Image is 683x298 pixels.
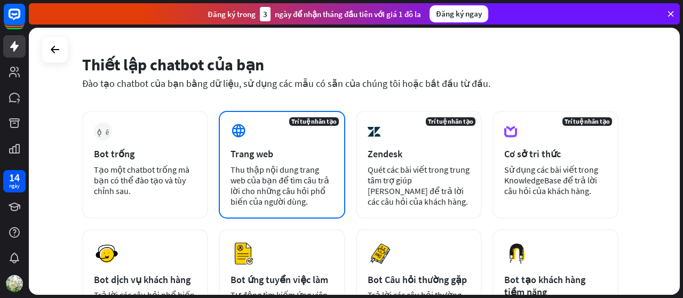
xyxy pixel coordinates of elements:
[94,148,134,160] font: Bot trống
[428,117,473,125] font: Trí tuệ nhân tạo
[231,273,328,286] font: Bot ứng tuyển việc làm
[94,164,189,196] font: Tạo một chatbot trống mà bạn có thể đào tạo và tùy chỉnh sau.
[82,54,264,75] font: Thiết lập chatbot của bạn
[94,273,190,286] font: Bot dịch vụ khách hàng
[208,9,256,19] font: Đăng ký trong
[291,117,337,125] font: Trí tuệ nhân tạo
[368,148,402,160] font: Zendesk
[82,77,490,90] font: Đào tạo chatbot của bạn bằng dữ liệu, sử dụng các mẫu có sẵn của chúng tôi hoặc bắt đầu từ đầu.
[565,117,610,125] font: Trí tuệ nhân tạo
[368,164,470,207] font: Quét các bài viết trong trung tâm trợ giúp [PERSON_NAME] để trả lời các câu hỏi của khách hàng.
[368,273,467,286] font: Bot Câu hỏi thường gặp
[231,164,329,207] font: Thu thập nội dung trang web của bạn để tìm câu trả lời cho những câu hỏi phổ biến của người dùng.
[275,9,421,19] font: ngày để nhận tháng đầu tiên với giá 1 đô la
[263,9,267,19] font: 3
[97,128,109,135] font: cộng thêm
[9,182,20,189] font: ngày
[504,148,561,160] font: Cơ sở tri thức
[436,9,482,19] font: Đăng ký ngay
[9,4,41,36] button: Mở tiện ích trò chuyện LiveChat
[504,273,585,298] font: Bot tạo khách hàng tiềm năng
[231,148,273,160] font: Trang web
[9,171,20,184] font: 14
[3,170,26,192] a: 14 ngày
[504,164,598,196] font: Sử dụng các bài viết trong KnowledgeBase để trả lời câu hỏi của khách hàng.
